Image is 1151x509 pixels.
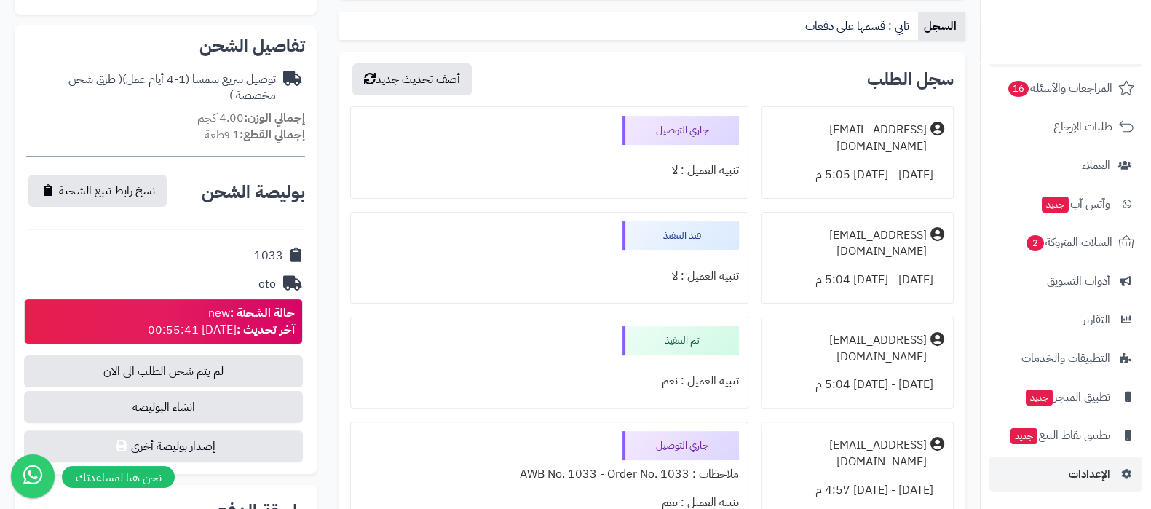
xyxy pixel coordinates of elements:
div: [EMAIL_ADDRESS][DOMAIN_NAME] [770,122,927,155]
span: التطبيقات والخدمات [1021,348,1110,368]
div: oto [258,276,276,293]
span: وآتس آب [1040,194,1110,214]
span: تطبيق المتجر [1024,387,1110,407]
a: وآتس آبجديد [989,186,1142,221]
span: التقارير [1083,309,1110,330]
div: [EMAIL_ADDRESS][DOMAIN_NAME] [770,227,927,261]
div: تم التنفيذ [622,326,739,355]
small: 1 قطعة [205,126,305,143]
strong: حالة الشحنة : [230,304,295,322]
span: لم يتم شحن الطلب الى الان [24,355,303,387]
strong: إجمالي الوزن: [244,109,305,127]
h2: بوليصة الشحن [202,184,305,201]
button: أضف تحديث جديد [352,63,472,95]
a: العملاء [989,148,1142,183]
span: جديد [1010,428,1037,444]
a: تطبيق المتجرجديد [989,379,1142,414]
span: السلات المتروكة [1025,232,1112,253]
div: [DATE] - [DATE] 4:57 م [770,476,944,505]
div: قيد التنفيذ [622,221,739,250]
span: جديد [1042,197,1069,213]
a: التطبيقات والخدمات [989,341,1142,376]
h2: تفاصيل الشحن [26,37,305,55]
span: طلبات الإرجاع [1053,117,1112,137]
div: توصيل سريع سمسا (1-4 أيام عمل) [26,71,276,105]
div: جاري التوصيل [622,431,739,460]
strong: إجمالي القطع: [240,126,305,143]
a: تطبيق نقاط البيعجديد [989,418,1142,453]
div: ملاحظات : AWB No. 1033 - Order No. 1033 [360,460,739,489]
span: انشاء البوليصة [24,391,303,423]
span: الإعدادات [1069,464,1110,484]
div: [EMAIL_ADDRESS][DOMAIN_NAME] [770,437,927,470]
div: جاري التوصيل [622,116,739,145]
div: [DATE] - [DATE] 5:04 م [770,266,944,294]
span: المراجعات والأسئلة [1007,78,1112,98]
div: [EMAIL_ADDRESS][DOMAIN_NAME] [770,332,927,366]
span: 2 [1027,235,1044,251]
a: أدوات التسويق [989,264,1142,299]
span: 16 [1008,81,1029,97]
span: جديد [1026,390,1053,406]
strong: آخر تحديث : [237,321,295,339]
span: العملاء [1082,155,1110,175]
a: الإعدادات [989,457,1142,492]
span: أدوات التسويق [1047,271,1110,291]
div: [DATE] - [DATE] 5:05 م [770,161,944,189]
span: نسخ رابط تتبع الشحنة [59,182,155,200]
h3: سجل الطلب [867,71,954,88]
div: تنبيه العميل : نعم [360,367,739,395]
div: 1033 [254,248,283,264]
div: [DATE] - [DATE] 5:04 م [770,371,944,399]
small: 4.00 كجم [197,109,305,127]
a: المراجعات والأسئلة16 [989,71,1142,106]
a: السلات المتروكة2 [989,225,1142,260]
a: تابي : قسمها على دفعات [799,12,918,41]
div: new [DATE] 00:55:41 [148,305,295,339]
a: السجل [918,12,965,41]
a: التقارير [989,302,1142,337]
button: إصدار بوليصة أخرى [24,430,303,462]
div: تنبيه العميل : لا [360,157,739,185]
span: ( طرق شحن مخصصة ) [68,71,276,105]
a: طلبات الإرجاع [989,109,1142,144]
button: نسخ رابط تتبع الشحنة [28,175,167,207]
span: تطبيق نقاط البيع [1009,425,1110,446]
div: تنبيه العميل : لا [360,262,739,291]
